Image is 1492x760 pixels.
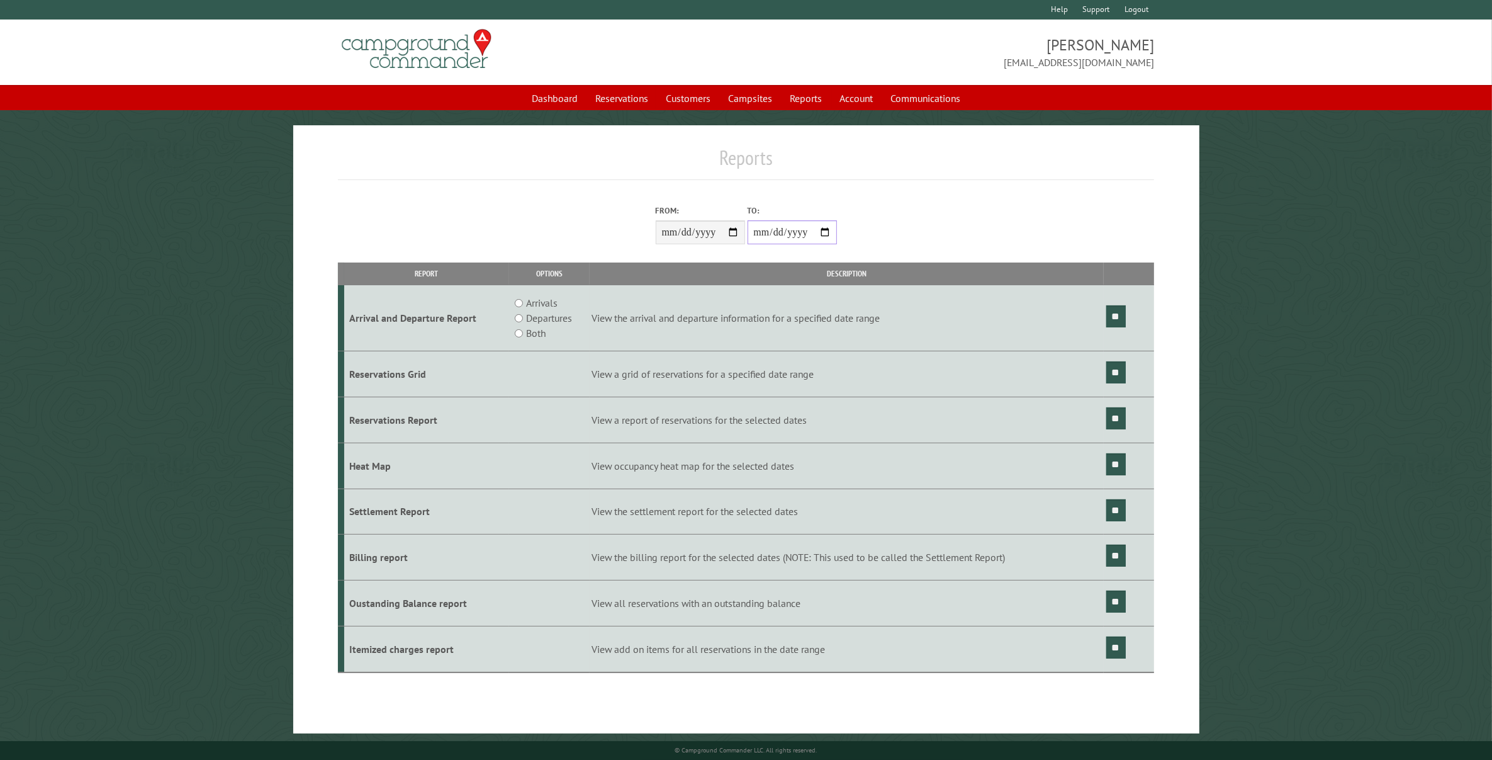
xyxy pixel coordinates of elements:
td: Reservations Grid [344,351,510,397]
td: Settlement Report [344,489,510,535]
th: Options [509,263,589,285]
td: Itemized charges report [344,626,510,672]
td: View the billing report for the selected dates (NOTE: This used to be called the Settlement Report) [590,535,1104,581]
td: View all reservations with an outstanding balance [590,581,1104,627]
td: View the settlement report for the selected dates [590,489,1104,535]
a: Reports [782,86,829,110]
td: Arrival and Departure Report [344,285,510,351]
td: View add on items for all reservations in the date range [590,626,1104,672]
td: View a report of reservations for the selected dates [590,397,1104,443]
label: To: [748,205,837,217]
a: Dashboard [524,86,585,110]
img: Campground Commander [338,25,495,74]
a: Reservations [588,86,656,110]
td: Reservations Report [344,397,510,443]
label: From: [656,205,745,217]
span: [PERSON_NAME] [EMAIL_ADDRESS][DOMAIN_NAME] [746,35,1155,70]
td: Heat Map [344,443,510,489]
td: Billing report [344,535,510,581]
td: View the arrival and departure information for a specified date range [590,285,1104,351]
label: Both [526,326,546,341]
th: Report [344,263,510,285]
label: Arrivals [526,295,558,310]
small: © Campground Commander LLC. All rights reserved. [675,746,817,754]
h1: Reports [338,145,1155,180]
td: Oustanding Balance report [344,581,510,627]
a: Campsites [721,86,780,110]
a: Customers [658,86,718,110]
label: Departures [526,310,572,326]
td: View a grid of reservations for a specified date range [590,351,1104,397]
th: Description [590,263,1104,285]
td: View occupancy heat map for the selected dates [590,443,1104,489]
a: Communications [883,86,968,110]
a: Account [832,86,880,110]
